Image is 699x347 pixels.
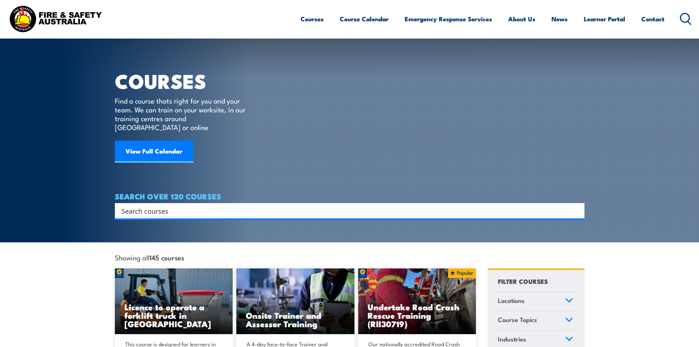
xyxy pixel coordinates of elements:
a: View Full Calendar [115,141,193,163]
a: Locations [495,292,576,311]
a: News [551,9,568,29]
span: Industries [498,334,526,344]
img: Road Crash Rescue Training [358,268,476,335]
a: Onsite Trainer and Assessor Training [236,268,354,335]
a: Undertake Road Crash Rescue Training (RII30719) [358,268,476,335]
a: Course Topics [495,311,576,330]
a: Contact [641,9,665,29]
span: Locations [498,296,525,306]
a: Course Calendar [340,9,389,29]
p: Find a course thats right for you and your team. We can train on your worksite, in our training c... [115,96,249,131]
a: Emergency Response Services [405,9,492,29]
img: Safety For Leaders [236,268,354,335]
h4: SEARCH OVER 120 COURSES [115,192,585,200]
button: Search magnifier button [572,206,582,216]
a: About Us [508,9,535,29]
a: Licence to operate a forklift truck in [GEOGRAPHIC_DATA] [115,268,233,335]
a: Courses [301,9,324,29]
strong: 145 courses [149,252,184,262]
h3: Licence to operate a forklift truck in [GEOGRAPHIC_DATA] [124,303,223,328]
img: Licence to operate a forklift truck Training [115,268,233,335]
form: Search form [123,206,570,216]
h3: Undertake Road Crash Rescue Training (RII30719) [368,303,467,328]
h1: COURSES [115,72,256,89]
span: Course Topics [498,315,537,325]
span: Showing all [115,253,184,261]
input: Search input [121,205,568,216]
h3: Onsite Trainer and Assessor Training [246,311,345,328]
h4: FILTER COURSES [498,276,548,286]
a: Learner Portal [584,9,625,29]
